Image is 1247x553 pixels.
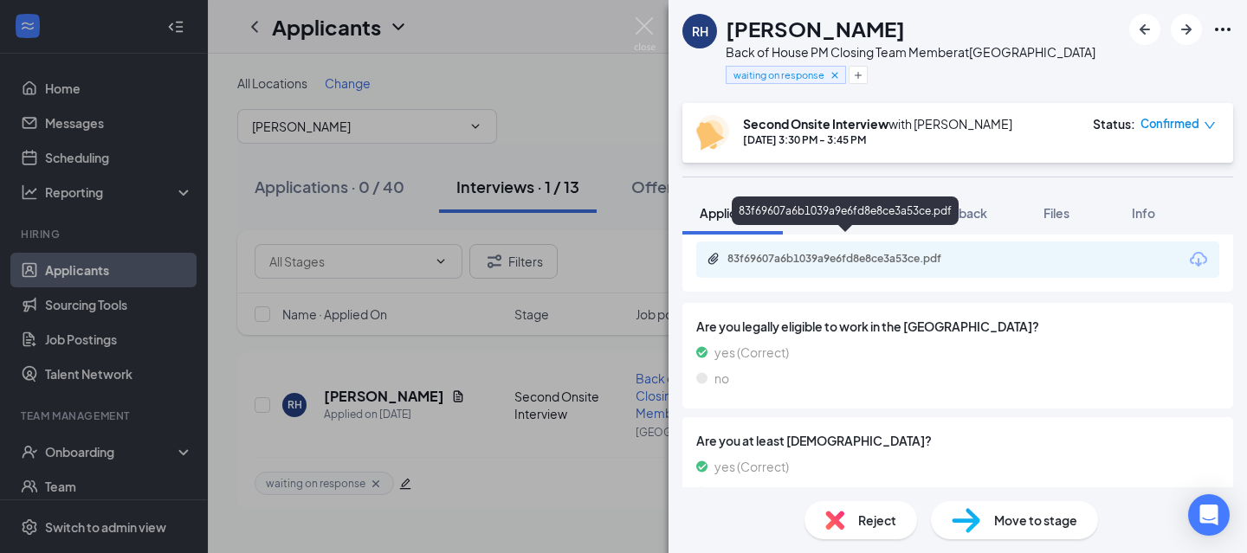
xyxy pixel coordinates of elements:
[1134,19,1155,40] svg: ArrowLeftNew
[696,317,1219,336] span: Are you legally eligible to work in the [GEOGRAPHIC_DATA]?
[696,431,1219,450] span: Are you at least [DEMOGRAPHIC_DATA]?
[714,343,789,362] span: yes (Correct)
[727,252,970,266] div: 83f69607a6b1039a9e6fd8e8ce3a53ce.pdf
[714,369,729,388] span: no
[733,68,824,82] span: waiting on response
[1188,249,1209,270] svg: Download
[692,23,708,40] div: RH
[714,457,789,476] span: yes (Correct)
[707,252,987,268] a: Paperclip83f69607a6b1039a9e6fd8e8ce3a53ce.pdf
[743,115,1012,132] div: with [PERSON_NAME]
[1171,14,1202,45] button: ArrowRight
[853,70,863,80] svg: Plus
[743,132,1012,147] div: [DATE] 3:30 PM - 3:45 PM
[714,483,729,502] span: no
[858,511,896,530] span: Reject
[726,43,1095,61] div: Back of House PM Closing Team Member at [GEOGRAPHIC_DATA]
[1204,119,1216,132] span: down
[743,116,888,132] b: Second Onsite Interview
[1176,19,1197,40] svg: ArrowRight
[1188,494,1230,536] div: Open Intercom Messenger
[1043,205,1069,221] span: Files
[1093,115,1135,132] div: Status :
[726,14,905,43] h1: [PERSON_NAME]
[829,69,841,81] svg: Cross
[1132,205,1155,221] span: Info
[1212,19,1233,40] svg: Ellipses
[1140,115,1199,132] span: Confirmed
[1129,14,1160,45] button: ArrowLeftNew
[707,252,720,266] svg: Paperclip
[700,205,766,221] span: Application
[849,66,868,84] button: Plus
[994,511,1077,530] span: Move to stage
[732,196,959,225] div: 83f69607a6b1039a9e6fd8e8ce3a53ce.pdf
